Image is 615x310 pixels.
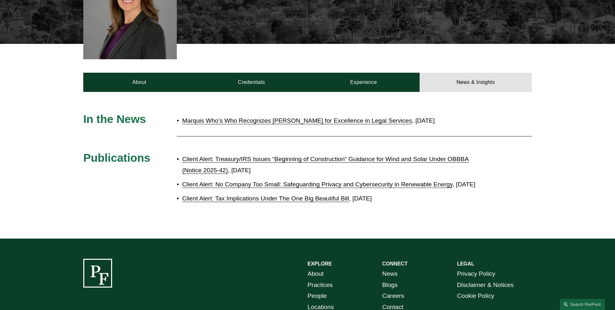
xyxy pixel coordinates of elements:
a: About [83,73,195,92]
strong: LEGAL [457,261,474,266]
a: Client Alert: Tax Implications Under The One Big Beautiful Bill [182,195,349,202]
a: Experience [307,73,420,92]
p: , [DATE] [182,154,476,176]
a: Privacy Policy [457,268,495,280]
p: , [DATE] [182,179,476,190]
a: Client Alert: Treasury/IRS Issues “Beginning of Construction” Guidance for Wind and Solar Under O... [182,156,469,174]
p: , [DATE] [182,115,476,126]
a: Search this site [560,299,605,310]
a: Cookie Policy [457,290,494,302]
a: News & Insights [420,73,532,92]
a: Marquis Who’s Who Recognizes [PERSON_NAME] for Excellence in Legal Services [182,117,412,124]
a: About [307,268,324,280]
a: News [382,268,398,280]
a: Practices [307,280,333,291]
span: Publications [83,151,150,164]
a: Careers [382,290,404,302]
a: Client Alert: No Company Too Small: Safeguarding Privacy and Cybersecurity in Renewable Energy [182,181,453,188]
strong: CONNECT [382,261,407,266]
a: People [307,290,327,302]
a: Blogs [382,280,398,291]
a: Credentials [195,73,307,92]
p: , [DATE] [182,193,476,204]
span: In the News [83,113,146,125]
a: Disclaimer & Notices [457,280,514,291]
strong: EXPLORE [307,261,332,266]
